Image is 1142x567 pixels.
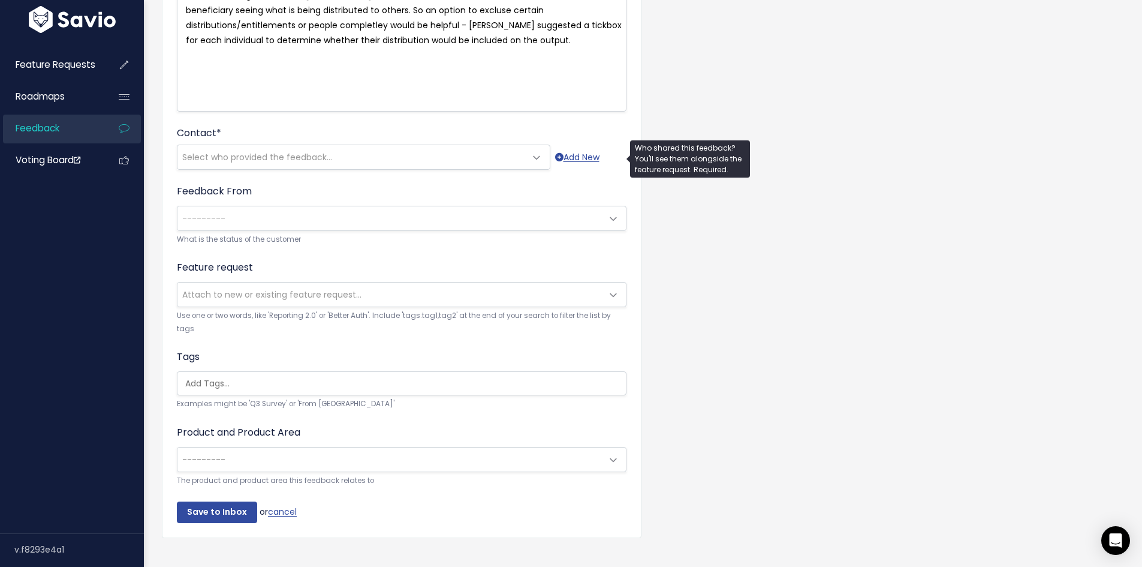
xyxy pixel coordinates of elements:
label: Feedback From [177,184,252,199]
label: Tags [177,350,200,364]
span: Feedback [16,122,59,134]
span: --------- [182,212,225,224]
label: Feature request [177,260,253,275]
span: --------- [182,454,225,466]
span: Voting Board [16,154,80,166]
a: Roadmaps [3,83,100,110]
a: Feedback [3,115,100,142]
span: Select who provided the feedback... [182,151,332,163]
a: cancel [268,506,297,518]
small: The product and product area this feedback relates to [177,475,626,487]
small: Examples might be 'Q3 Survey' or 'From [GEOGRAPHIC_DATA]' [177,398,626,410]
a: Voting Board [3,146,100,174]
label: Contact [177,126,221,140]
input: Save to Inbox [177,502,257,523]
span: Roadmaps [16,90,65,103]
small: Use one or two words, like 'Reporting 2.0' or 'Better Auth'. Include 'tags:tag1,tag2' at the end ... [177,310,626,335]
div: v.f8293e4a1 [14,534,144,565]
a: Add New [555,150,599,165]
span: Attach to new or existing feature request... [182,289,361,301]
small: What is the status of the customer [177,233,626,246]
label: Product and Product Area [177,425,300,440]
div: Open Intercom Messenger [1101,526,1130,555]
input: Add Tags... [180,377,629,390]
a: Feature Requests [3,51,100,79]
div: Who shared this feedback? You'll see them alongside the feature request. Required. [630,140,750,178]
img: logo-white.9d6f32f41409.svg [26,6,119,33]
span: Feature Requests [16,58,95,71]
